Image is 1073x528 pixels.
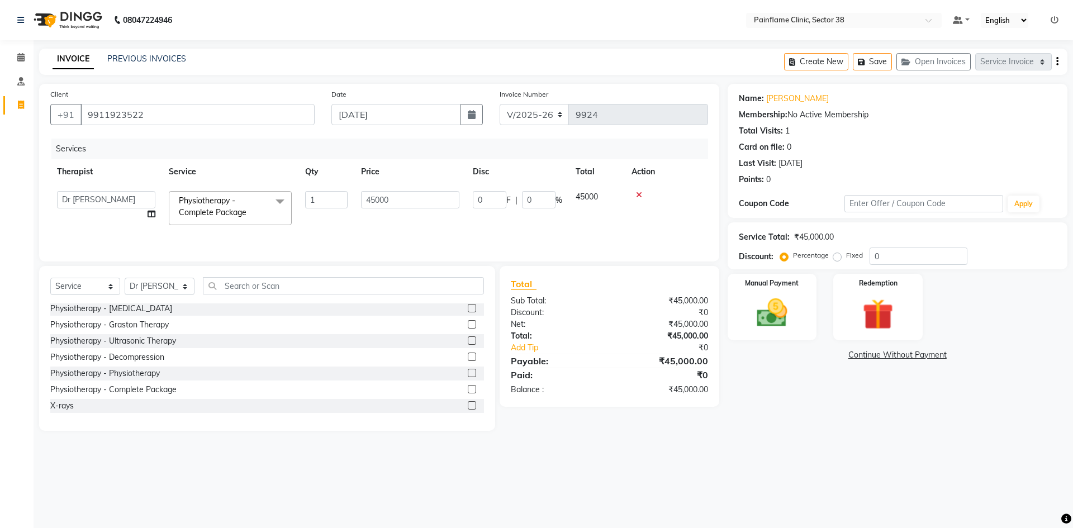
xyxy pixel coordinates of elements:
[511,278,536,290] span: Total
[609,295,716,307] div: ₹45,000.00
[784,53,848,70] button: Create New
[785,125,790,137] div: 1
[778,158,803,169] div: [DATE]
[500,89,548,99] label: Invoice Number
[50,303,172,315] div: Physiotherapy - [MEDICAL_DATA]
[739,174,764,185] div: Points:
[556,194,562,206] span: %
[576,192,598,202] span: 45000
[739,251,773,263] div: Discount:
[203,277,484,294] input: Search or Scan
[853,295,903,334] img: _gift.svg
[793,250,829,260] label: Percentage
[502,342,627,354] a: Add Tip
[739,231,790,243] div: Service Total:
[502,368,609,382] div: Paid:
[506,194,511,206] span: F
[502,307,609,318] div: Discount:
[50,335,176,347] div: Physiotherapy - Ultrasonic Therapy
[502,318,609,330] div: Net:
[844,195,1003,212] input: Enter Offer / Coupon Code
[298,159,354,184] th: Qty
[50,400,74,412] div: X-rays
[50,368,160,379] div: Physiotherapy - Physiotherapy
[179,196,246,217] span: Physiotherapy - Complete Package
[331,89,346,99] label: Date
[50,384,177,396] div: Physiotherapy - Complete Package
[50,351,164,363] div: Physiotherapy - Decompression
[354,159,466,184] th: Price
[609,307,716,318] div: ₹0
[502,330,609,342] div: Total:
[53,49,94,69] a: INVOICE
[739,198,844,210] div: Coupon Code
[846,250,863,260] label: Fixed
[50,319,169,331] div: Physiotherapy - Graston Therapy
[609,330,716,342] div: ₹45,000.00
[739,109,1056,121] div: No Active Membership
[853,53,892,70] button: Save
[246,207,251,217] a: x
[515,194,517,206] span: |
[787,141,791,153] div: 0
[609,354,716,368] div: ₹45,000.00
[627,342,716,354] div: ₹0
[766,93,829,104] a: [PERSON_NAME]
[80,104,315,125] input: Search by Name/Mobile/Email/Code
[50,159,162,184] th: Therapist
[794,231,834,243] div: ₹45,000.00
[745,278,799,288] label: Manual Payment
[739,125,783,137] div: Total Visits:
[51,139,716,159] div: Services
[739,158,776,169] div: Last Visit:
[739,109,787,121] div: Membership:
[730,349,1065,361] a: Continue Without Payment
[766,174,771,185] div: 0
[739,141,785,153] div: Card on file:
[739,93,764,104] div: Name:
[625,159,708,184] th: Action
[502,384,609,396] div: Balance :
[569,159,625,184] th: Total
[859,278,898,288] label: Redemption
[502,354,609,368] div: Payable:
[1008,196,1039,212] button: Apply
[123,4,172,36] b: 08047224946
[609,384,716,396] div: ₹45,000.00
[50,104,82,125] button: +91
[747,295,797,331] img: _cash.svg
[466,159,569,184] th: Disc
[162,159,298,184] th: Service
[896,53,971,70] button: Open Invoices
[29,4,105,36] img: logo
[609,318,716,330] div: ₹45,000.00
[107,54,186,64] a: PREVIOUS INVOICES
[502,295,609,307] div: Sub Total:
[609,368,716,382] div: ₹0
[50,89,68,99] label: Client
